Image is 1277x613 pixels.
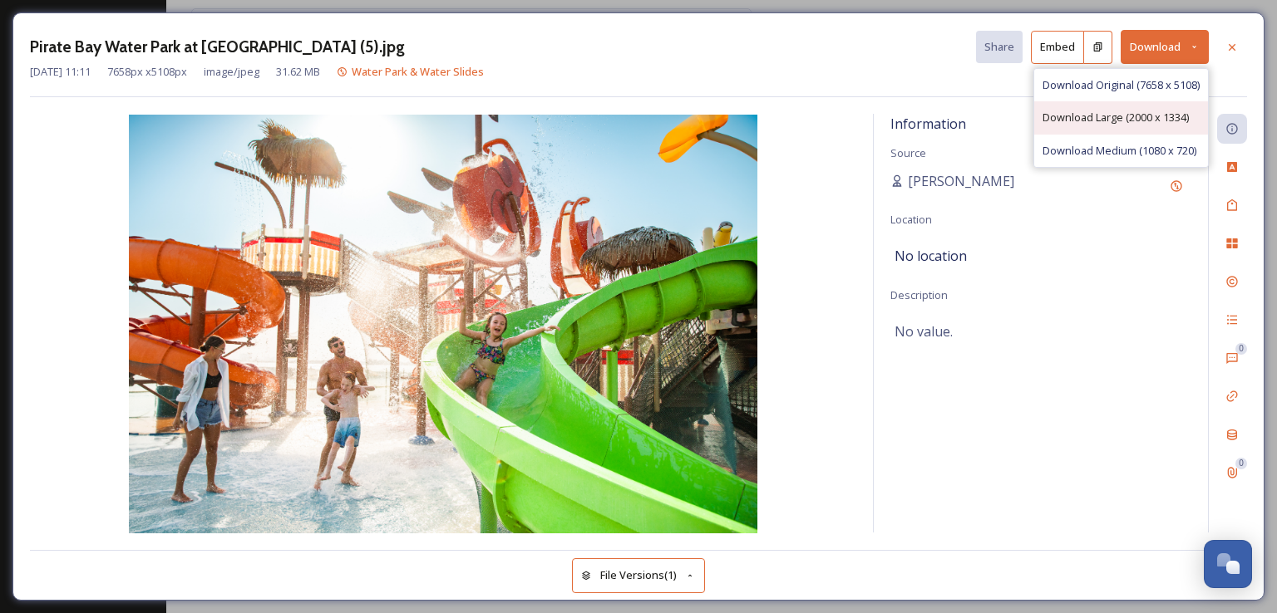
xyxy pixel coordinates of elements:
[352,64,484,79] span: Water Park & Water Slides
[895,321,953,341] span: No value.
[1043,77,1200,93] span: Download Original (7658 x 5108)
[204,64,259,80] span: image/jpeg
[890,115,966,133] span: Information
[276,64,320,80] span: 31.62 MB
[1043,110,1189,125] span: Download Large (2000 x 1334)
[895,246,967,266] span: No location
[1031,31,1084,64] button: Embed
[1235,343,1247,355] div: 0
[1235,458,1247,469] div: 0
[890,212,932,227] span: Location
[976,31,1023,63] button: Share
[1043,143,1196,159] span: Download Medium (1080 x 720)
[30,115,856,533] img: Pirate%20Bay%20Water%20Park%20at%20DoubleTree%20Marjan%20(5).jpg
[890,287,948,302] span: Description
[1121,30,1209,64] button: Download
[890,145,926,160] span: Source
[908,171,1014,191] span: [PERSON_NAME]
[30,64,91,80] span: [DATE] 11:11
[30,35,405,59] h3: Pirate Bay Water Park at [GEOGRAPHIC_DATA] (5).jpg
[107,64,187,80] span: 7658 px x 5108 px
[572,558,705,592] button: File Versions(1)
[1204,540,1252,588] button: Open Chat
